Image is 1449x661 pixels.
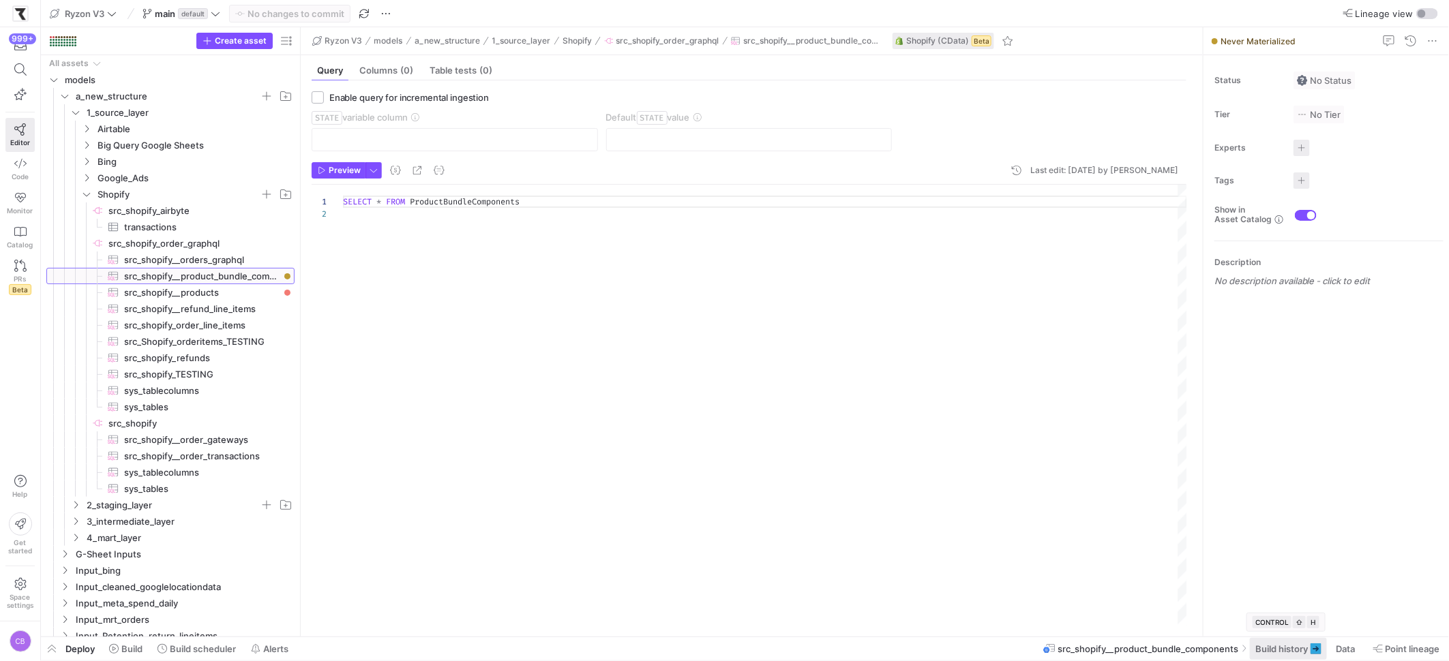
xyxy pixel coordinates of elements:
[46,268,295,284] a: src_shopify__product_bundle_components​​​​​​​​​
[1386,643,1440,654] span: Point lineage
[46,153,295,170] div: Press SPACE to select this row.
[124,432,279,448] span: src_shopify__order_gateways​​​​​​​​​
[46,121,295,137] div: Press SPACE to select this row.
[1297,109,1341,120] span: No Tier
[46,382,295,399] a: sys_tablecolumns​​​​​​​​​
[46,104,295,121] div: Press SPACE to select this row.
[325,36,362,46] span: Ryzon V3
[1297,75,1308,86] img: No status
[312,196,327,208] div: 1
[343,196,372,207] span: SELECT
[46,350,295,366] a: src_shopify_refunds​​​​​​​​​
[1221,36,1296,46] span: Never Materialized
[400,66,413,75] span: (0)
[14,7,27,20] img: https://storage.googleapis.com/y42-prod-data-exchange/images/sBsRsYb6BHzNxH9w4w8ylRuridc3cmH4JEFn...
[606,112,690,123] span: Default value
[895,37,903,45] img: undefined
[1214,143,1283,153] span: Experts
[46,333,295,350] div: Press SPACE to select this row.
[906,36,969,46] span: Shopify (CData)
[1330,637,1364,660] button: Data
[76,579,293,595] span: Input_cleaned_googlelocationdata
[1214,176,1283,185] span: Tags
[46,595,295,611] div: Press SPACE to select this row.
[46,431,295,448] a: src_shopify__order_gateways​​​​​​​​​
[46,448,295,464] div: Press SPACE to select this row.
[5,33,35,57] button: 999+
[10,630,31,652] div: CB
[9,33,36,44] div: 999+
[46,317,295,333] a: src_shopify_order_line_items​​​​​​​​​
[386,196,405,207] span: FROM
[65,8,104,19] span: Ryzon V3
[1255,643,1308,654] span: Build history
[415,36,480,46] span: a_new_structure
[1214,258,1444,267] p: Description
[309,33,365,49] button: Ryzon V3
[5,627,35,656] button: CB
[124,399,279,415] span: sys_tables​​​​​​​​​
[46,72,295,88] div: Press SPACE to select this row.
[46,562,295,579] div: Press SPACE to select this row.
[76,628,293,644] span: Input_Retention_return_lineitems
[12,490,29,498] span: Help
[1311,618,1316,626] span: H
[616,36,719,46] span: src_shopify_order_graphql
[124,465,279,480] span: sys_tablecolumns​​​​​​​​​
[5,469,35,504] button: Help
[46,284,295,301] a: src_shopify__products​​​​​​​​​
[1296,618,1303,626] span: ⇧
[329,92,489,103] span: Enable query for incremental ingestion
[46,628,295,644] div: Press SPACE to select this row.
[559,33,595,49] button: Shopify
[46,350,295,366] div: Press SPACE to select this row.
[46,219,295,235] div: Press SPACE to select this row.
[155,8,175,19] span: main
[1214,110,1283,119] span: Tier
[108,236,293,251] span: src_shopify_order_graphql​​​​​​​​
[46,284,295,301] div: Press SPACE to select this row.
[5,2,35,25] a: https://storage.googleapis.com/y42-prod-data-exchange/images/sBsRsYb6BHzNxH9w4w8ylRuridc3cmH4JEFn...
[1255,618,1289,626] span: CONTROL
[601,33,723,49] button: src_shopify_order_graphql
[108,416,293,431] span: src_shopify​​​​​​​​
[46,611,295,628] div: Press SPACE to select this row.
[124,268,279,284] span: src_shopify__product_bundle_components​​​​​​​​​
[5,118,35,152] a: Editor
[46,399,295,415] a: sys_tables​​​​​​​​​
[196,33,273,49] button: Create asset
[489,33,554,49] button: 1_source_layer
[371,33,406,49] button: models
[124,334,279,350] span: src_Shopify_orderitems_TESTING​​​​​​​​​
[46,251,295,268] a: src_shopify__orders_graphql​​​​​​​​​
[87,105,293,121] span: 1_source_layer
[87,530,293,546] span: 4_mart_layer
[312,162,365,179] button: Preview
[972,35,991,46] span: Beta
[46,5,120,22] button: Ryzon V3
[8,538,32,555] span: Get started
[1030,166,1178,175] div: Last edit: [DATE] by [PERSON_NAME]
[312,112,408,123] span: variable column
[87,497,260,513] span: 2_staging_layer
[46,464,295,480] a: sys_tablecolumns​​​​​​​​​
[46,399,295,415] div: Press SPACE to select this row.
[76,89,260,104] span: a_new_structure
[1294,106,1345,123] button: No tierNo Tier
[563,36,592,46] span: Shopify
[87,514,293,529] span: 3_intermediate_layer
[124,301,279,317] span: src_shopify__refund_line_items​​​​​​​​​
[10,138,30,147] span: Editor
[410,196,520,207] span: ProductBundleComponents
[46,235,295,251] a: src_shopify_order_graphql​​​​​​​​
[263,643,288,654] span: Alerts
[374,36,403,46] span: models
[76,596,293,611] span: Input_meta_spend_daily
[411,33,483,49] button: a_new_structure
[359,66,413,75] span: Columns
[728,33,884,49] button: src_shopify__product_bundle_components
[76,563,293,579] span: Input_bing
[124,252,279,268] span: src_shopify__orders_graphql​​​​​​​​​
[5,186,35,220] a: Monitor
[5,572,35,615] a: Spacesettings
